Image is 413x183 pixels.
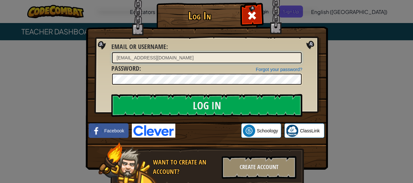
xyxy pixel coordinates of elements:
[111,64,139,73] span: Password
[300,128,320,134] span: ClassLink
[104,128,124,134] span: Facebook
[175,124,241,138] iframe: Sign in with Google Button
[222,156,296,179] div: Create Account
[132,124,175,138] img: clever-logo-blue.png
[286,125,298,137] img: classlink-logo-small.png
[111,42,168,52] label: :
[158,10,241,21] h1: Log In
[257,128,278,134] span: Schoology
[111,94,302,117] input: Log In
[90,125,103,137] img: facebook_small.png
[111,64,141,73] label: :
[243,125,255,137] img: schoology.png
[111,42,166,51] span: Email or Username
[153,158,218,176] div: Want to create an account?
[256,67,302,72] a: Forgot your password?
